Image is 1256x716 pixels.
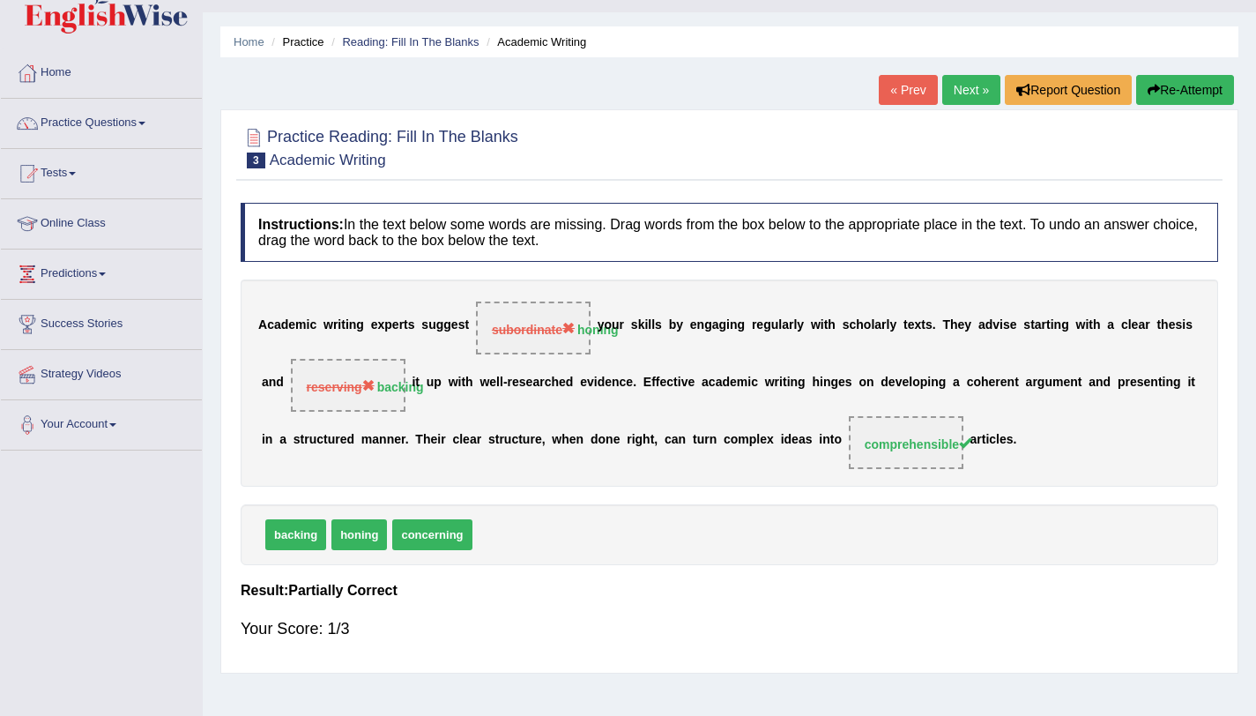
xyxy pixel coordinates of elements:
[577,323,619,337] strong: honing
[638,318,645,332] b: k
[587,376,594,390] b: v
[1185,318,1193,332] b: s
[1165,376,1173,390] b: n
[576,433,584,447] b: n
[335,433,339,447] b: r
[1175,318,1182,332] b: s
[415,376,420,390] b: t
[1089,318,1093,332] b: t
[726,318,730,332] b: i
[274,318,281,332] b: a
[1035,318,1042,332] b: a
[1007,376,1015,390] b: n
[712,318,719,332] b: a
[551,376,559,390] b: h
[377,380,424,394] strong: backing
[542,433,546,447] b: ,
[1010,318,1017,332] b: e
[820,376,823,390] b: i
[392,318,399,332] b: e
[811,318,821,332] b: w
[881,318,886,332] b: r
[967,376,974,390] b: c
[301,433,305,447] b: t
[838,376,845,390] b: e
[643,433,650,447] b: h
[871,318,874,332] b: l
[775,376,779,390] b: r
[1061,318,1069,332] b: g
[992,318,1000,332] b: v
[1,149,202,193] a: Tests
[508,376,512,390] b: r
[920,376,928,390] b: p
[591,433,598,447] b: d
[408,318,415,332] b: s
[787,376,791,390] b: i
[1042,318,1046,332] b: r
[309,318,316,332] b: c
[678,376,681,390] b: i
[1145,318,1149,332] b: r
[643,376,651,390] b: E
[361,433,372,447] b: m
[569,433,576,447] b: e
[479,376,489,390] b: w
[874,318,881,332] b: a
[394,433,401,447] b: e
[1144,376,1151,390] b: e
[687,376,695,390] b: e
[651,318,655,332] b: l
[270,152,386,168] small: Academic Writing
[552,433,561,447] b: w
[539,376,544,390] b: r
[953,376,960,390] b: a
[995,376,1000,390] b: r
[888,376,896,390] b: e
[465,376,473,390] b: h
[981,376,989,390] b: h
[530,433,534,447] b: r
[1118,376,1126,390] b: p
[973,376,981,390] b: o
[1093,318,1101,332] b: h
[333,318,338,332] b: r
[342,35,479,48] a: Reading: Fill In The Blanks
[1150,376,1158,390] b: n
[914,318,921,332] b: x
[545,376,552,390] b: c
[304,433,308,447] b: r
[681,376,688,390] b: v
[580,376,587,390] b: e
[632,433,635,447] b: i
[464,318,469,332] b: t
[830,376,838,390] b: g
[942,318,950,332] b: T
[459,433,463,447] b: l
[864,318,872,332] b: o
[495,433,500,447] b: t
[1121,318,1128,332] b: c
[340,433,347,447] b: e
[258,318,267,332] b: A
[751,376,758,390] b: c
[401,433,405,447] b: r
[323,433,328,447] b: t
[881,376,888,390] b: d
[747,376,751,390] b: i
[1000,318,1003,332] b: i
[477,433,481,447] b: r
[828,318,836,332] b: h
[939,376,947,390] b: g
[1046,318,1051,332] b: t
[752,318,756,332] b: r
[470,433,477,447] b: a
[697,318,705,332] b: n
[423,433,431,447] b: h
[458,376,462,390] b: i
[604,318,612,332] b: o
[778,318,782,332] b: l
[307,318,310,332] b: i
[1107,318,1114,332] b: a
[451,318,458,332] b: e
